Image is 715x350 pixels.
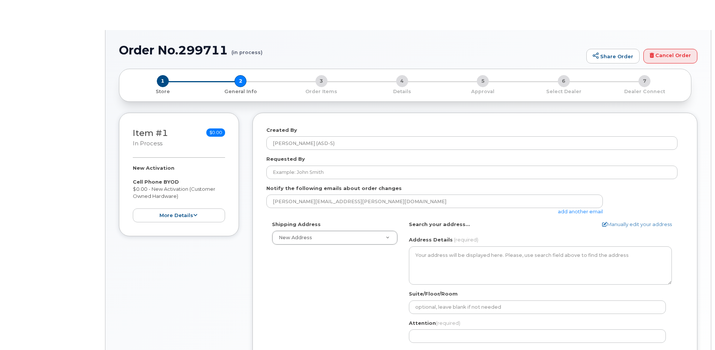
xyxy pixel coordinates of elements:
[231,44,263,55] small: (in process)
[157,75,169,87] span: 1
[119,44,583,57] h1: Order No.299711
[266,166,677,179] input: Example: John Smith
[206,128,225,137] span: $0.00
[133,179,179,185] strong: Cell Phone BYOD
[436,320,460,326] span: (required)
[133,165,174,171] strong: New Activation
[266,185,402,192] label: Notify the following emails about order changes
[409,320,460,327] label: Attention
[272,231,397,244] a: New Address
[454,237,478,243] span: (required)
[643,49,697,64] a: Cancel Order
[409,236,453,243] label: Address Details
[409,300,666,314] input: optional, leave blank if not needed
[133,140,162,147] small: in process
[279,235,312,240] span: New Address
[266,195,603,208] input: Example: john@appleseed.com
[125,87,200,95] a: 1 Store
[133,128,168,148] h3: Item #1
[272,221,321,228] label: Shipping Address
[266,127,297,134] label: Created By
[133,164,225,222] div: $0.00 - New Activation (Customer Owned Hardware)
[128,88,197,95] p: Store
[409,290,458,297] label: Suite/Floor/Room
[133,208,225,222] button: more details
[558,208,603,214] a: add another email
[266,155,305,163] label: Requested By
[586,49,640,64] a: Share Order
[409,221,470,228] label: Search your address...
[602,221,672,228] a: Manually edit your address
